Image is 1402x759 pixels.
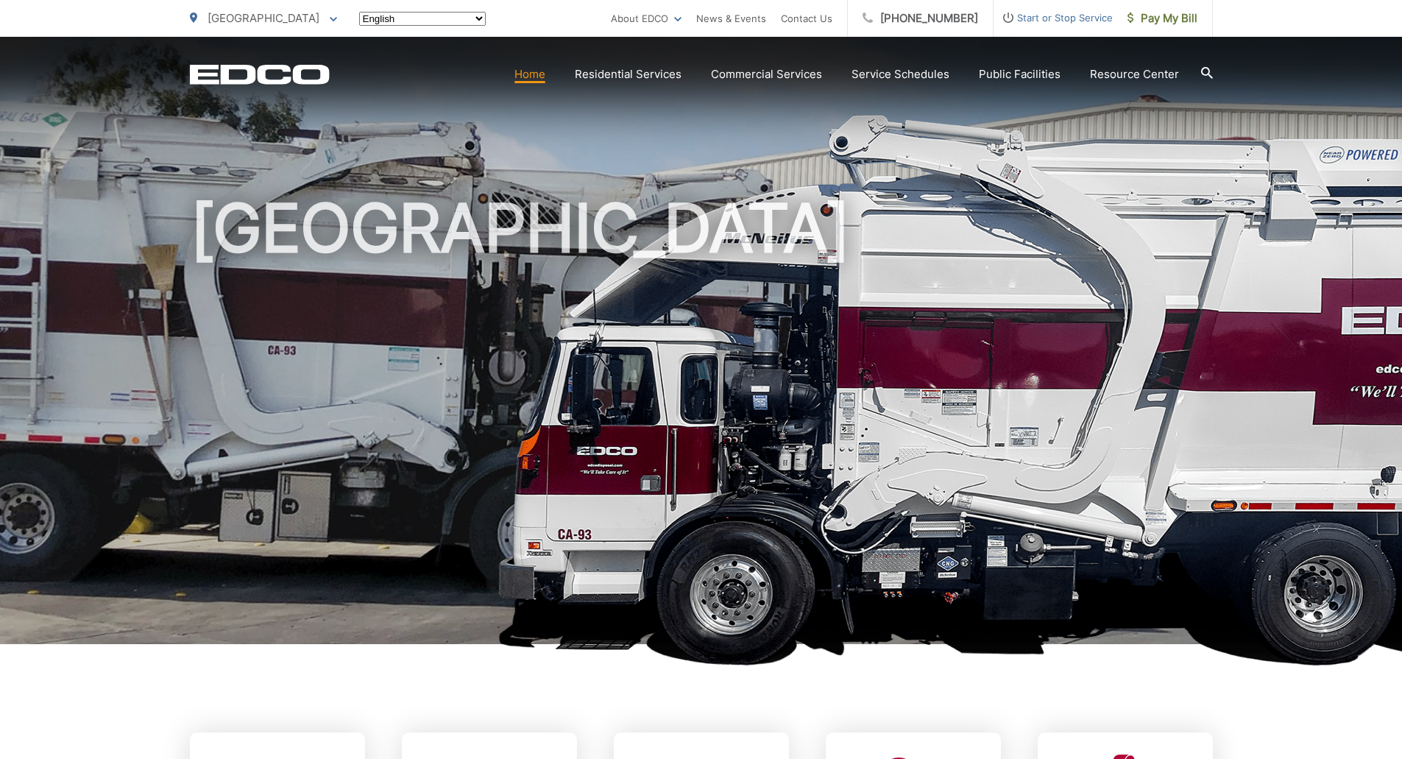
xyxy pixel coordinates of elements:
a: Service Schedules [852,66,949,83]
a: About EDCO [611,10,681,27]
a: EDCD logo. Return to the homepage. [190,64,330,85]
a: News & Events [696,10,766,27]
span: Pay My Bill [1127,10,1197,27]
span: [GEOGRAPHIC_DATA] [208,11,319,25]
a: Contact Us [781,10,832,27]
a: Residential Services [575,66,681,83]
a: Commercial Services [711,66,822,83]
select: Select a language [359,12,486,26]
a: Home [514,66,545,83]
h1: [GEOGRAPHIC_DATA] [190,191,1213,657]
a: Public Facilities [979,66,1061,83]
a: Resource Center [1090,66,1179,83]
